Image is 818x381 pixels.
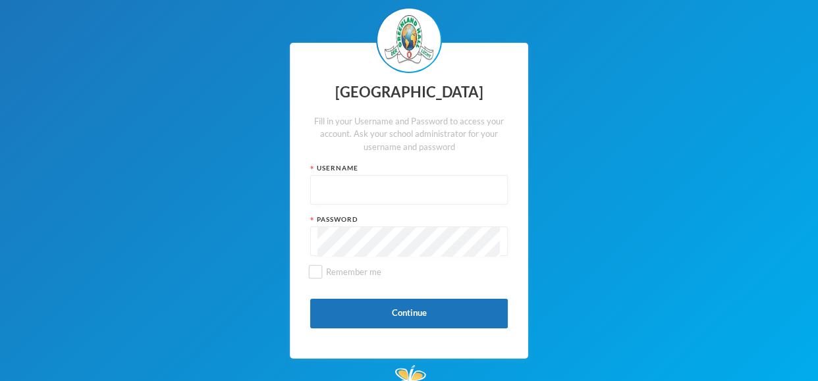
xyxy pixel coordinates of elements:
div: [GEOGRAPHIC_DATA] [310,80,508,105]
div: Password [310,215,508,224]
div: Username [310,163,508,173]
div: Fill in your Username and Password to access your account. Ask your school administrator for your... [310,115,508,154]
span: Remember me [321,267,387,277]
button: Continue [310,299,508,328]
